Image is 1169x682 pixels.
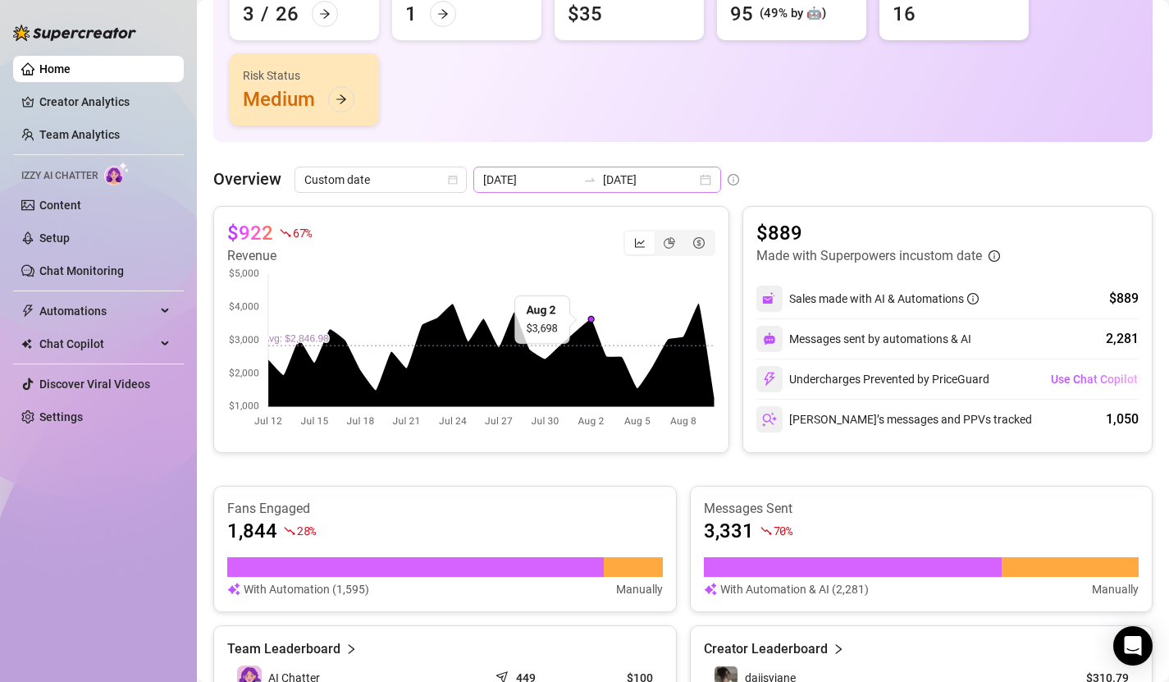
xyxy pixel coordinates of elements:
img: svg%3e [227,580,240,598]
article: Manually [1092,580,1139,598]
img: Chat Copilot [21,338,32,350]
span: Use Chat Copilot [1051,373,1138,386]
article: 1,844 [227,518,277,544]
img: logo-BBDzfeDw.svg [13,25,136,41]
article: Team Leaderboard [227,639,340,659]
img: svg%3e [763,332,776,346]
article: $922 [227,220,273,246]
span: fall [280,227,291,239]
span: swap-right [583,173,596,186]
a: Home [39,62,71,76]
div: $889 [1109,289,1139,309]
a: Discover Viral Videos [39,378,150,391]
div: 95 [730,1,753,27]
article: With Automation (1,595) [244,580,369,598]
span: pie-chart [664,237,675,249]
img: svg%3e [704,580,717,598]
a: Settings [39,410,83,423]
article: With Automation & AI (2,281) [720,580,869,598]
span: arrow-right [336,94,347,105]
article: Fans Engaged [227,500,663,518]
div: segmented control [623,230,715,256]
a: Setup [39,231,70,245]
span: 28 % [297,523,316,538]
article: Overview [213,167,281,191]
span: 67 % [293,225,312,240]
span: Izzy AI Chatter [21,168,98,184]
article: Messages Sent [704,500,1139,518]
a: Content [39,199,81,212]
img: svg%3e [762,372,777,387]
input: End date [603,171,696,189]
article: Manually [616,580,663,598]
div: 1 [405,1,417,27]
article: Revenue [227,246,312,266]
span: line-chart [634,237,646,249]
span: right [345,639,357,659]
a: Chat Monitoring [39,264,124,277]
div: 3 [243,1,254,27]
div: (49% by 🤖) [760,4,826,24]
div: Undercharges Prevented by PriceGuard [756,366,989,392]
span: thunderbolt [21,304,34,318]
article: $889 [756,220,1000,246]
span: 70 % [774,523,792,538]
div: Open Intercom Messenger [1113,626,1153,666]
img: AI Chatter [104,162,130,185]
span: info-circle [989,250,1000,262]
div: 2,281 [1106,329,1139,349]
input: Start date [483,171,577,189]
div: Risk Status [243,66,366,85]
span: arrow-right [437,8,449,20]
span: fall [284,525,295,537]
div: $35 [568,1,602,27]
article: 3,331 [704,518,754,544]
span: arrow-right [319,8,331,20]
a: Team Analytics [39,128,120,141]
div: Messages sent by automations & AI [756,326,971,352]
div: Sales made with AI & Automations [789,290,979,308]
span: to [583,173,596,186]
span: Chat Copilot [39,331,156,357]
span: Custom date [304,167,457,192]
span: info-circle [728,174,739,185]
div: 26 [276,1,299,27]
div: 1,050 [1106,410,1139,429]
img: svg%3e [762,412,777,427]
a: Creator Analytics [39,89,171,115]
span: Automations [39,298,156,324]
img: svg%3e [762,291,777,306]
span: right [833,639,844,659]
button: Use Chat Copilot [1050,366,1139,392]
span: dollar-circle [693,237,705,249]
span: calendar [448,175,458,185]
article: Made with Superpowers in custom date [756,246,982,266]
div: 16 [893,1,916,27]
div: [PERSON_NAME]’s messages and PPVs tracked [756,406,1032,433]
span: fall [760,525,772,537]
article: Creator Leaderboard [704,639,828,659]
span: info-circle [967,293,979,304]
